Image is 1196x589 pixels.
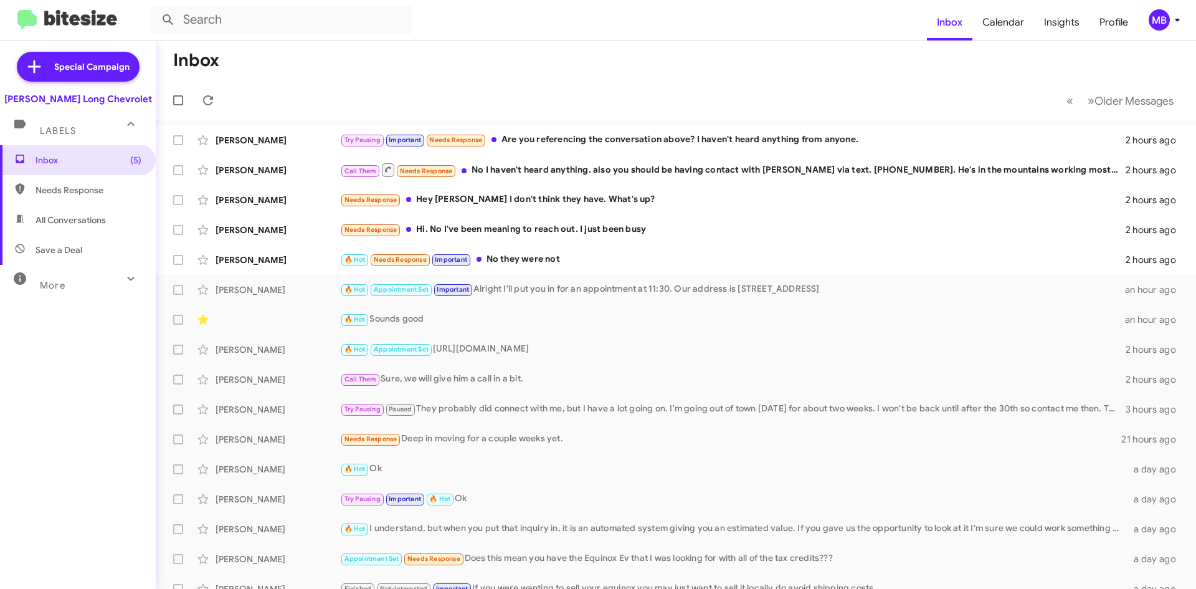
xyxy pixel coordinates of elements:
span: 🔥 Hot [344,285,366,294]
span: Try Pausing [344,136,381,144]
div: 2 hours ago [1126,224,1186,236]
span: Important [389,495,421,503]
span: Needs Response [344,226,397,234]
button: MB [1138,9,1182,31]
span: Important [389,136,421,144]
div: a day ago [1126,553,1186,565]
div: [PERSON_NAME] [216,254,340,266]
div: [PERSON_NAME] [216,194,340,206]
span: Needs Response [344,196,397,204]
a: Special Campaign [17,52,140,82]
div: [PERSON_NAME] [216,284,340,296]
div: Sure, we will give him a call in a bit. [340,372,1126,386]
div: Hey [PERSON_NAME] I don't think they have. What's up? [340,193,1126,207]
div: [PERSON_NAME] [216,224,340,236]
div: 2 hours ago [1126,194,1186,206]
span: Needs Response [429,136,482,144]
span: More [40,280,65,291]
div: [PERSON_NAME] Long Chevrolet [4,93,152,105]
div: [PERSON_NAME] [216,343,340,356]
input: Search [151,5,412,35]
span: Appointment Set [374,285,429,294]
div: [PERSON_NAME] [216,164,340,176]
span: Special Campaign [54,60,130,73]
div: They probably did connect with me, but I have a lot going on. I'm going out of town [DATE] for ab... [340,402,1126,416]
div: a day ago [1126,463,1186,476]
span: 🔥 Hot [344,345,366,353]
div: 2 hours ago [1126,343,1186,356]
div: [PERSON_NAME] [216,493,340,505]
span: Needs Response [374,256,427,264]
span: Try Pausing [344,405,381,413]
div: Are you referencing the conversation above? I haven't heard anything from anyone. [340,133,1126,147]
h1: Inbox [173,50,219,70]
nav: Page navigation example [1060,88,1181,113]
div: Hi. No I've been meaning to reach out. I just been busy [340,223,1126,237]
div: Ok [340,492,1126,506]
div: 3 hours ago [1126,403,1186,416]
span: All Conversations [36,214,106,226]
span: Important [435,256,467,264]
span: Inbox [36,154,141,166]
span: 🔥 Hot [344,256,366,264]
div: Ok [340,462,1126,476]
div: [PERSON_NAME] [216,463,340,476]
div: [URL][DOMAIN_NAME] [340,342,1126,357]
span: Appointment Set [344,555,399,563]
span: 🔥 Hot [344,315,366,323]
span: Important [437,285,469,294]
div: 2 hours ago [1126,373,1186,386]
button: Previous [1059,88,1081,113]
div: [PERSON_NAME] [216,523,340,535]
div: a day ago [1126,493,1186,505]
div: [PERSON_NAME] [216,373,340,386]
div: an hour ago [1125,314,1186,326]
a: Profile [1089,4,1138,41]
div: Alright I'll put you in for an appointment at 11:30. Our address is [STREET_ADDRESS] [340,282,1125,297]
button: Next [1080,88,1181,113]
div: Sounds good [340,312,1125,327]
div: 2 hours ago [1126,134,1186,146]
div: 2 hours ago [1126,164,1186,176]
div: 21 hours ago [1121,433,1186,446]
span: Needs Response [36,184,141,196]
span: 🔥 Hot [344,525,366,533]
a: Inbox [927,4,972,41]
div: MB [1149,9,1170,31]
span: Call Them [344,375,377,383]
span: (5) [130,154,141,166]
div: Deep in moving for a couple weeks yet. [340,432,1121,446]
div: I understand, but when you put that inquiry in, it is an automated system giving you an estimated... [340,522,1126,536]
span: 🔥 Hot [429,495,450,503]
div: No they were not [340,252,1126,267]
span: Labels [40,125,76,136]
a: Insights [1034,4,1089,41]
span: Needs Response [344,435,397,443]
span: » [1088,93,1094,108]
span: Needs Response [400,167,453,175]
div: [PERSON_NAME] [216,134,340,146]
span: Call Them [344,167,377,175]
div: [PERSON_NAME] [216,553,340,565]
div: a day ago [1126,523,1186,535]
span: Older Messages [1094,94,1174,108]
span: Appointment Set [374,345,429,353]
span: Try Pausing [344,495,381,503]
div: No I haven't heard anything. also you should be having contact with [PERSON_NAME] via text. [PHON... [340,162,1126,178]
div: Does this mean you have the Equinox Ev that I was looking for with all of the tax credits??? [340,552,1126,566]
span: 🔥 Hot [344,465,366,473]
div: [PERSON_NAME] [216,403,340,416]
a: Calendar [972,4,1034,41]
div: an hour ago [1125,284,1186,296]
div: 2 hours ago [1126,254,1186,266]
span: Paused [389,405,412,413]
div: [PERSON_NAME] [216,433,340,446]
span: Save a Deal [36,244,82,256]
span: « [1066,93,1073,108]
span: Needs Response [407,555,460,563]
